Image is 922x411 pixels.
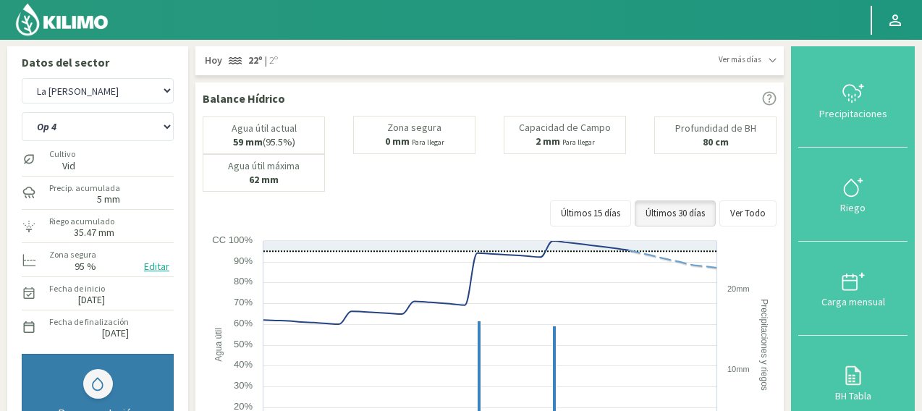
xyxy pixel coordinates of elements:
[249,173,279,186] b: 62 mm
[675,123,756,134] p: Profundidad de BH
[759,299,769,391] text: Precipitaciones y riegos
[203,90,285,107] p: Balance Hídrico
[635,200,716,226] button: Últimos 30 días
[75,262,96,271] label: 95 %
[536,135,560,148] b: 2 mm
[78,295,105,305] label: [DATE]
[14,2,109,37] img: Kilimo
[140,258,174,275] button: Editar
[213,328,224,362] text: Agua útil
[49,315,129,329] label: Fecha de finalización
[727,284,750,293] text: 20mm
[233,137,295,148] p: (95.5%)
[233,135,263,148] b: 59 mm
[49,248,96,261] label: Zona segura
[49,161,75,171] label: Vid
[550,200,631,226] button: Últimos 15 días
[519,122,611,133] p: Capacidad de Campo
[234,359,253,370] text: 40%
[234,318,253,329] text: 60%
[703,135,729,148] b: 80 cm
[248,54,263,67] strong: 22º
[798,54,908,148] button: Precipitaciones
[212,234,253,245] text: CC 100%
[719,200,777,226] button: Ver Todo
[803,109,903,119] div: Precipitaciones
[203,54,222,68] span: Hoy
[228,161,300,171] p: Agua útil máxima
[267,54,278,68] span: 2º
[798,242,908,336] button: Carga mensual
[265,54,267,68] span: |
[102,329,129,338] label: [DATE]
[803,391,903,401] div: BH Tabla
[562,137,595,147] small: Para llegar
[387,122,441,133] p: Zona segura
[49,215,114,228] label: Riego acumulado
[234,380,253,391] text: 30%
[798,148,908,242] button: Riego
[727,365,750,373] text: 10mm
[234,339,253,349] text: 50%
[234,297,253,308] text: 70%
[234,276,253,287] text: 80%
[74,228,114,237] label: 35.47 mm
[385,135,410,148] b: 0 mm
[49,182,120,195] label: Precip. acumulada
[803,203,903,213] div: Riego
[412,137,444,147] small: Para llegar
[803,297,903,307] div: Carga mensual
[49,148,75,161] label: Cultivo
[22,54,174,71] p: Datos del sector
[232,123,297,134] p: Agua útil actual
[719,54,761,66] span: Ver más días
[97,195,120,204] label: 5 mm
[49,282,105,295] label: Fecha de inicio
[234,255,253,266] text: 90%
